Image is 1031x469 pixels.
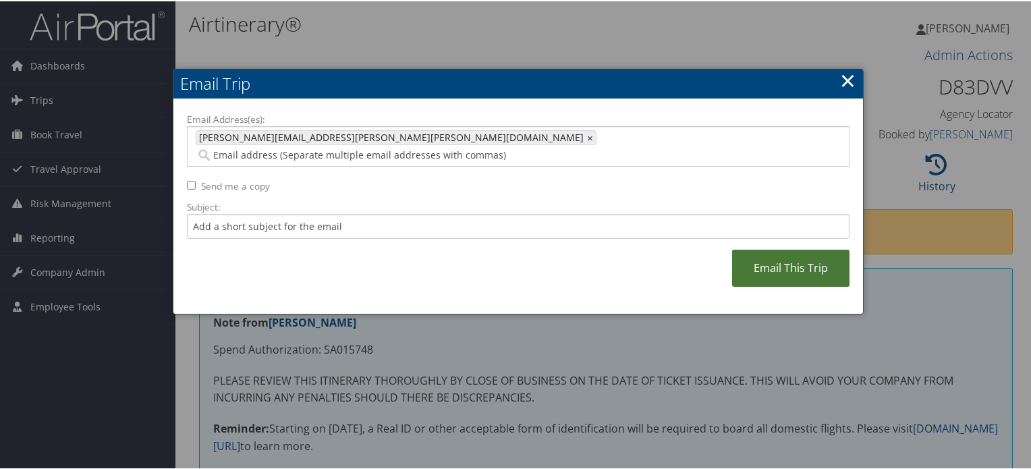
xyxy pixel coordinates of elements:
a: Email This Trip [732,248,849,285]
label: Subject: [187,199,849,213]
label: Email Address(es): [187,111,849,125]
h2: Email Trip [173,67,863,97]
input: Add a short subject for the email [187,213,849,238]
span: [PERSON_NAME][EMAIL_ADDRESS][PERSON_NAME][PERSON_NAME][DOMAIN_NAME] [196,130,584,143]
input: Email address (Separate multiple email addresses with commas) [196,147,680,161]
label: Send me a copy [201,178,270,192]
a: × [840,65,856,92]
a: × [587,130,596,143]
